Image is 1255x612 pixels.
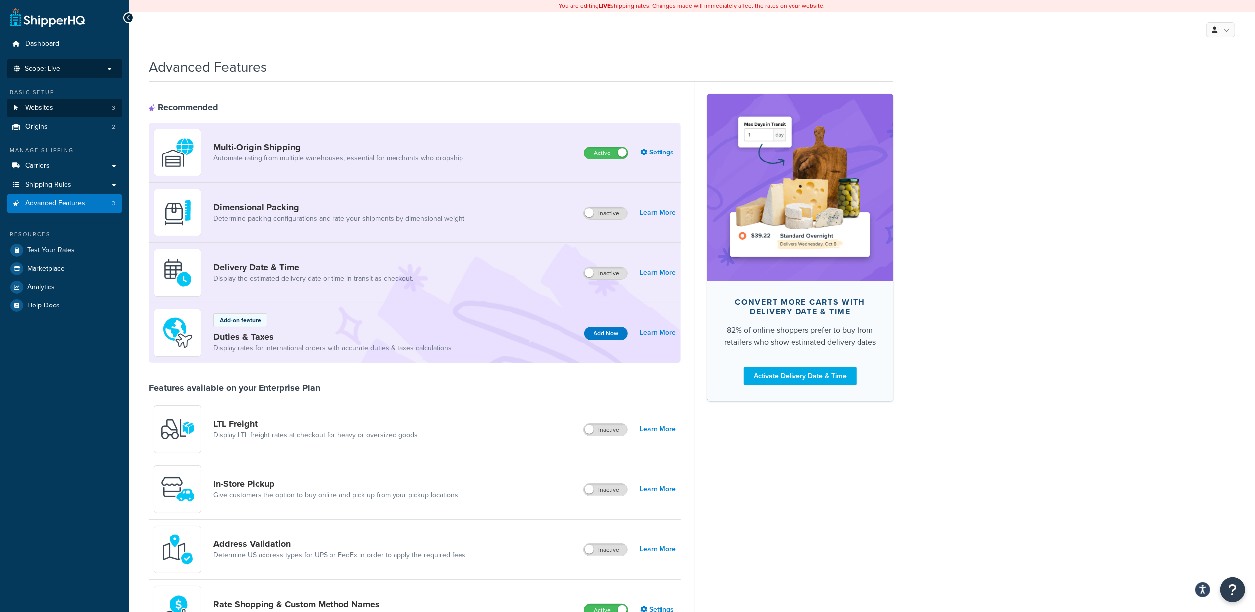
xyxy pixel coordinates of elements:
[160,472,195,507] img: wfgcfpwTIucLEAAAAASUVORK5CYII=
[213,331,452,342] a: Duties & Taxes
[160,195,195,230] img: DTVBYsAAAAAASUVORK5CYII=
[25,123,48,131] span: Origins
[7,118,122,136] a: Origins2
[640,206,676,220] a: Learn More
[7,88,122,97] div: Basic Setup
[213,490,458,500] a: Give customers the option to buy online and pick up from your pickup locations
[160,255,195,290] img: gfkeb5ejjkALwAAAABJRU5ErkJggg==
[640,266,676,280] a: Learn More
[744,367,857,385] a: Activate Delivery Date & Time
[149,382,320,393] div: Features available on your Enterprise Plan
[213,202,464,213] a: Dimensional Packing
[25,104,53,112] span: Websites
[213,262,413,273] a: Delivery Date & Time
[584,207,627,219] label: Inactive
[7,260,122,278] a: Marketplace
[213,430,418,440] a: Display LTL freight rates at checkout for heavy or oversized goods
[160,532,195,567] img: kIG8fy0lQAAAABJRU5ErkJggg==
[584,327,628,340] button: Add Now
[25,199,85,208] span: Advanced Features
[599,1,611,10] b: LIVE
[27,246,75,255] span: Test Your Rates
[112,123,115,131] span: 2
[213,142,463,153] a: Multi-Origin Shipping
[7,146,122,154] div: Manage Shipping
[640,482,676,496] a: Learn More
[213,214,464,224] a: Determine packing configurations and rate your shipments by dimensional weight
[25,40,59,48] span: Dashboard
[112,199,115,208] span: 3
[220,316,261,325] p: Add-on feature
[723,324,877,348] div: 82% of online shoppers prefer to buy from retailers who show estimated delivery dates
[27,283,55,292] span: Analytics
[149,57,267,76] h1: Advanced Features
[213,153,463,163] a: Automate rating from multiple warehouses, essential for merchants who dropship
[160,412,195,447] img: y79ZsPf0fXUFUhFXDzUgf+ktZg5F2+ohG75+v3d2s1D9TjoU8PiyCIluIjV41seZevKCRuEjTPPOKHJsQcmKCXGdfprl3L4q7...
[213,478,458,489] a: In-Store Pickup
[112,104,115,112] span: 3
[213,274,413,284] a: Display the estimated delivery date or time in transit as checkout.
[584,484,627,496] label: Inactive
[723,297,877,317] div: Convert more carts with delivery date & time
[584,424,627,436] label: Inactive
[25,162,50,170] span: Carriers
[7,35,122,53] a: Dashboard
[213,343,452,353] a: Display rates for international orders with accurate duties & taxes calculations
[25,181,71,189] span: Shipping Rules
[7,99,122,117] a: Websites3
[640,146,676,159] a: Settings
[7,230,122,239] div: Resources
[640,326,676,340] a: Learn More
[7,157,122,175] a: Carriers
[25,65,60,73] span: Scope: Live
[27,265,65,273] span: Marketplace
[1220,577,1245,602] button: Open Resource Center
[7,118,122,136] li: Origins
[640,542,676,556] a: Learn More
[584,544,627,556] label: Inactive
[27,302,60,310] span: Help Docs
[584,267,627,279] label: Inactive
[7,194,122,213] li: Advanced Features
[7,99,122,117] li: Websites
[213,599,476,610] a: Rate Shopping & Custom Method Names
[160,315,195,350] img: icon-duo-feat-landed-cost-7136b061.png
[213,418,418,429] a: LTL Freight
[213,538,465,549] a: Address Validation
[7,194,122,213] a: Advanced Features3
[7,297,122,314] a: Help Docs
[149,102,218,113] div: Recommended
[640,422,676,436] a: Learn More
[7,241,122,259] a: Test Your Rates
[722,109,878,266] img: feature-image-ddt-36eae7f7280da8017bfb280eaccd9c446f90b1fe08728e4019434db127062ab4.png
[7,176,122,194] a: Shipping Rules
[213,550,465,560] a: Determine US address types for UPS or FedEx in order to apply the required fees
[160,135,195,170] img: WatD5o0RtDAAAAAElFTkSuQmCC
[584,147,628,159] label: Active
[7,278,122,296] a: Analytics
